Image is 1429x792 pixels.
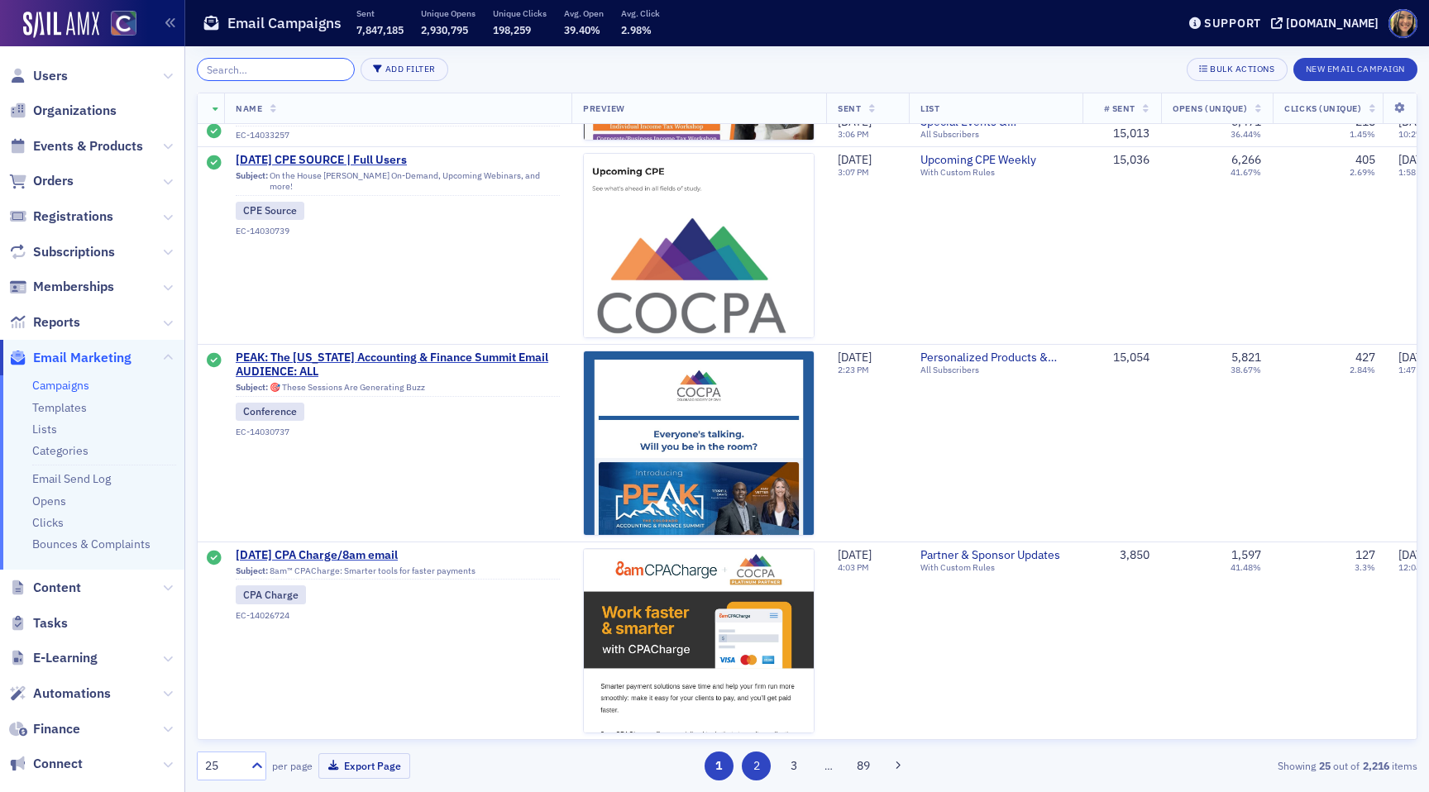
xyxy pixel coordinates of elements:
[838,547,872,562] span: [DATE]
[1094,126,1149,141] div: 15,013
[920,365,1071,375] div: All Subscribers
[838,561,869,573] time: 4:03 PM
[1022,758,1417,773] div: Showing out of items
[207,155,222,172] div: Sent
[920,548,1071,563] a: Partner & Sponsor Updates
[111,11,136,36] img: SailAMX
[1187,58,1287,81] button: Bulk Actions
[9,349,131,367] a: Email Marketing
[1350,365,1375,375] div: 2.84%
[33,208,113,226] span: Registrations
[1231,130,1261,141] div: 36.44%
[23,12,99,38] img: SailAMX
[1231,153,1261,168] div: 6,266
[9,278,114,296] a: Memberships
[9,137,143,155] a: Events & Products
[33,614,68,632] span: Tasks
[207,353,222,370] div: Sent
[9,67,68,85] a: Users
[32,471,111,486] a: Email Send Log
[817,758,840,773] span: …
[33,137,143,155] span: Events & Products
[236,351,560,379] span: PEAK: The [US_STATE] Accounting & Finance Summit Email AUDIENCE: ALL
[236,565,268,576] span: Subject:
[742,751,771,780] button: 2
[9,172,74,190] a: Orders
[1286,16,1379,31] div: [DOMAIN_NAME]
[838,152,872,167] span: [DATE]
[32,494,66,508] a: Opens
[236,565,560,580] div: 8am™ CPACharge: Smarter tools for faster payments
[583,103,625,114] span: Preview
[1355,153,1375,168] div: 405
[920,167,1071,178] div: With Custom Rules
[1350,130,1375,141] div: 1.45%
[33,685,111,703] span: Automations
[33,720,80,738] span: Finance
[33,67,68,85] span: Users
[356,7,404,19] p: Sent
[236,170,560,196] div: On the House [PERSON_NAME] On-Demand, Upcoming Webinars, and more!
[838,350,872,365] span: [DATE]
[621,23,652,36] span: 2.98%
[1350,167,1375,178] div: 2.69%
[621,7,660,19] p: Avg. Click
[236,153,560,168] a: [DATE] CPE SOURCE | Full Users
[9,649,98,667] a: E-Learning
[1316,758,1333,773] strong: 25
[849,751,878,780] button: 89
[9,685,111,703] a: Automations
[705,751,734,780] button: 1
[1355,562,1375,573] div: 3.3%
[207,124,222,141] div: Sent
[236,403,304,421] div: Conference
[32,400,87,415] a: Templates
[1355,351,1375,365] div: 427
[920,351,1071,365] a: Personalized Products & Events
[1355,548,1375,563] div: 127
[838,166,869,178] time: 3:07 PM
[9,614,68,632] a: Tasks
[33,102,117,120] span: Organizations
[236,382,268,393] span: Subject:
[33,349,131,367] span: Email Marketing
[33,278,114,296] span: Memberships
[318,753,410,779] button: Export Page
[9,243,115,261] a: Subscriptions
[1293,60,1417,75] a: New Email Campaign
[564,7,604,19] p: Avg. Open
[564,23,600,36] span: 39.40%
[356,23,404,36] span: 7,847,185
[33,313,80,332] span: Reports
[207,551,222,567] div: Sent
[9,720,80,738] a: Finance
[920,153,1071,168] span: Upcoming CPE Weekly
[236,130,560,141] div: EC-14033257
[421,7,476,19] p: Unique Opens
[9,313,80,332] a: Reports
[780,751,809,780] button: 3
[236,610,560,621] div: EC-14026724
[236,103,262,114] span: Name
[361,58,448,81] button: Add Filter
[236,170,268,192] span: Subject:
[1231,548,1261,563] div: 1,597
[32,515,64,530] a: Clicks
[838,129,869,141] time: 3:06 PM
[1210,64,1274,74] div: Bulk Actions
[920,562,1071,573] div: With Custom Rules
[920,130,1071,141] div: All Subscribers
[33,243,115,261] span: Subscriptions
[1173,103,1247,114] span: Opens (Unique)
[1204,16,1261,31] div: Support
[272,758,313,773] label: per page
[33,649,98,667] span: E-Learning
[838,364,869,375] time: 2:23 PM
[1231,167,1261,178] div: 41.67%
[9,755,83,773] a: Connect
[197,58,355,81] input: Search…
